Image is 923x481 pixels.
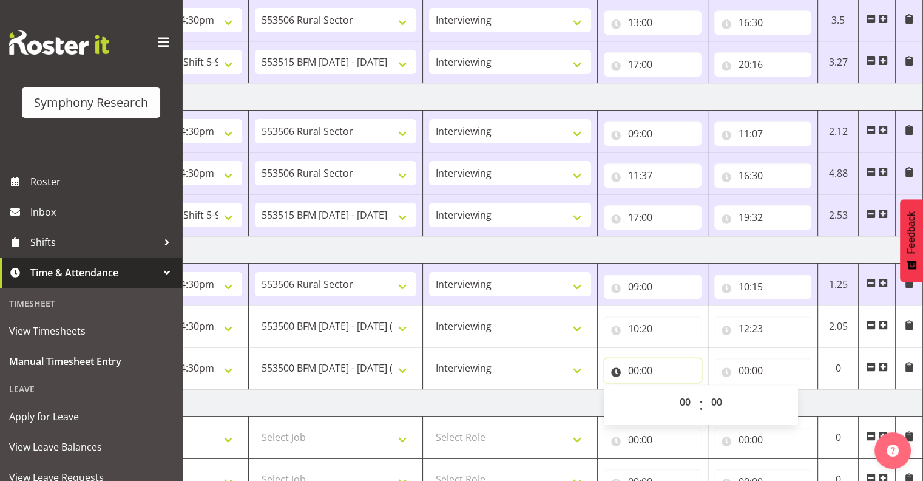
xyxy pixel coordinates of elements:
[9,352,173,370] span: Manual Timesheet Entry
[714,10,812,35] input: Click to select...
[74,83,923,111] td: [DATE]
[3,401,179,432] a: Apply for Leave
[714,428,812,452] input: Click to select...
[906,211,917,254] span: Feedback
[714,163,812,188] input: Click to select...
[604,163,702,188] input: Click to select...
[604,358,702,383] input: Click to select...
[714,121,812,146] input: Click to select...
[818,347,859,389] td: 0
[3,291,179,316] div: Timesheet
[818,194,859,236] td: 2.53
[604,52,702,77] input: Click to select...
[604,275,702,299] input: Click to select...
[3,316,179,346] a: View Timesheets
[604,205,702,230] input: Click to select...
[900,199,923,282] button: Feedback - Show survey
[818,305,859,347] td: 2.05
[3,432,179,462] a: View Leave Balances
[30,264,158,282] span: Time & Attendance
[30,233,158,251] span: Shifts
[818,264,859,305] td: 1.25
[3,346,179,377] a: Manual Timesheet Entry
[604,121,702,146] input: Click to select...
[9,30,109,55] img: Rosterit website logo
[9,438,173,456] span: View Leave Balances
[714,358,812,383] input: Click to select...
[699,390,703,420] span: :
[818,417,859,459] td: 0
[30,203,176,221] span: Inbox
[714,316,812,341] input: Click to select...
[30,172,176,191] span: Roster
[818,41,859,83] td: 3.27
[9,408,173,426] span: Apply for Leave
[3,377,179,401] div: Leave
[604,10,702,35] input: Click to select...
[714,275,812,299] input: Click to select...
[74,236,923,264] td: [DATE]
[714,52,812,77] input: Click to select...
[887,445,899,457] img: help-xxl-2.png
[604,316,702,341] input: Click to select...
[818,111,859,152] td: 2.12
[714,205,812,230] input: Click to select...
[34,94,148,112] div: Symphony Research
[604,428,702,452] input: Click to select...
[74,389,923,417] td: [DATE]
[818,152,859,194] td: 4.88
[9,322,173,340] span: View Timesheets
